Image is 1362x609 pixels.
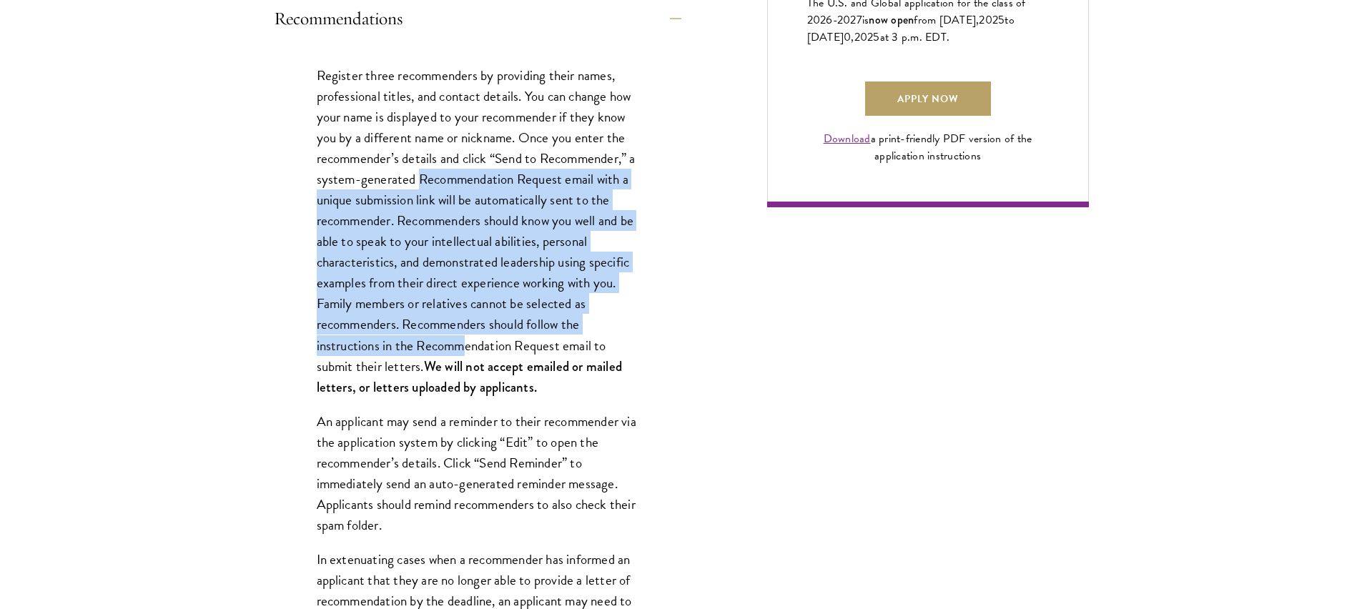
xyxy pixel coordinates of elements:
[869,11,914,28] span: now open
[857,11,862,29] span: 7
[824,130,871,147] a: Download
[979,11,998,29] span: 202
[274,1,681,36] button: Recommendations
[807,11,1015,46] span: to [DATE]
[862,11,869,29] span: is
[880,29,950,46] span: at 3 p.m. EDT.
[851,29,854,46] span: ,
[833,11,857,29] span: -202
[317,65,638,397] p: Register three recommenders by providing their names, professional titles, and contact details. Y...
[826,11,832,29] span: 6
[854,29,874,46] span: 202
[873,29,879,46] span: 5
[865,81,991,116] a: Apply Now
[914,11,979,29] span: from [DATE],
[807,130,1049,164] div: a print-friendly PDF version of the application instructions
[998,11,1005,29] span: 5
[317,411,638,535] p: An applicant may send a reminder to their recommender via the application system by clicking “Edi...
[317,357,622,397] strong: We will not accept emailed or mailed letters, or letters uploaded by applicants.
[844,29,851,46] span: 0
